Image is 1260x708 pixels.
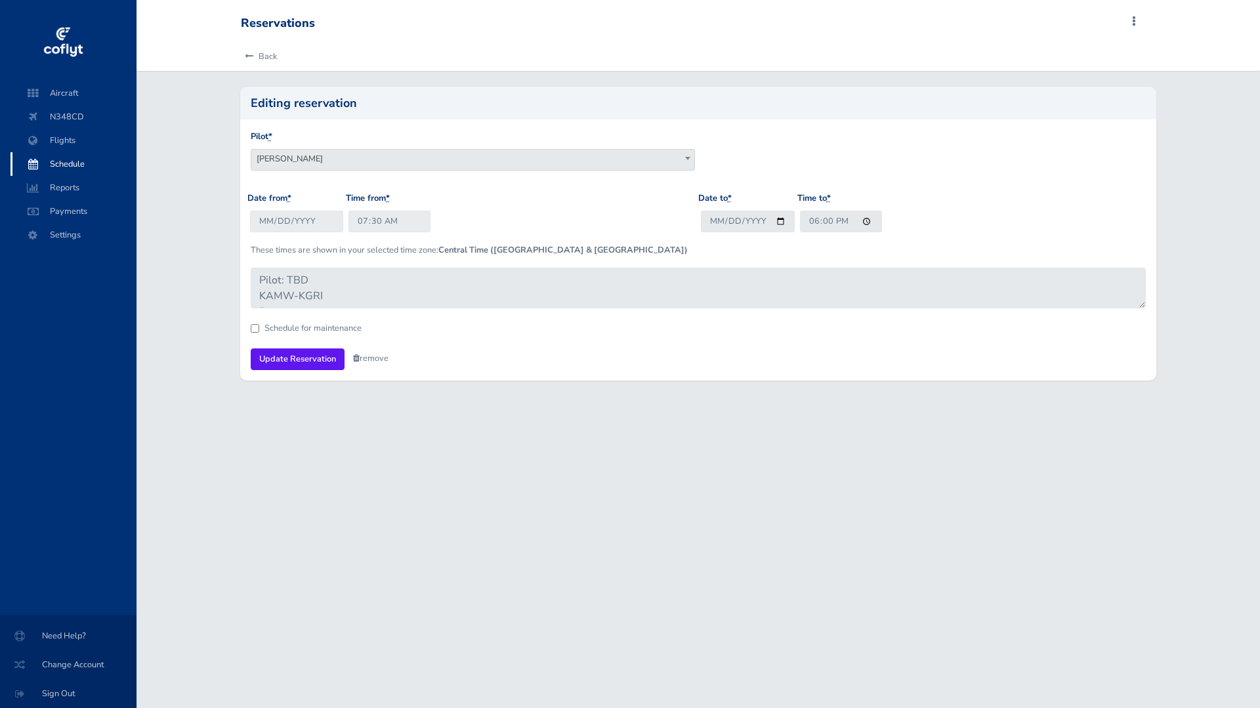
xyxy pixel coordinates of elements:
[241,42,277,71] a: Back
[24,81,123,105] span: Aircraft
[827,192,831,204] abbr: required
[241,16,315,31] div: Reservations
[16,624,121,648] span: Need Help?
[251,243,1146,257] p: These times are shown in your selected time zone:
[268,131,272,142] abbr: required
[247,192,291,205] label: Date from
[251,97,1146,109] h2: Editing reservation
[24,199,123,223] span: Payments
[24,129,123,152] span: Flights
[264,324,362,333] label: Schedule for maintenance
[251,149,695,171] span: Scott Henry
[251,268,1146,308] textarea: Pilot: TBD KAMW-KGRI Passengers: [PERSON_NAME], [PERSON_NAME]
[728,192,732,204] abbr: required
[346,192,390,205] label: Time from
[24,152,123,176] span: Schedule
[353,352,388,364] a: remove
[251,348,345,370] input: Update Reservation
[287,192,291,204] abbr: required
[251,130,272,144] label: Pilot
[24,223,123,247] span: Settings
[438,244,688,256] b: Central Time ([GEOGRAPHIC_DATA] & [GEOGRAPHIC_DATA])
[41,23,85,62] img: coflyt logo
[24,105,123,129] span: N348CD
[16,682,121,705] span: Sign Out
[797,192,831,205] label: Time to
[386,192,390,204] abbr: required
[251,150,694,168] span: Scott Henry
[16,653,121,677] span: Change Account
[698,192,732,205] label: Date to
[24,176,123,199] span: Reports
